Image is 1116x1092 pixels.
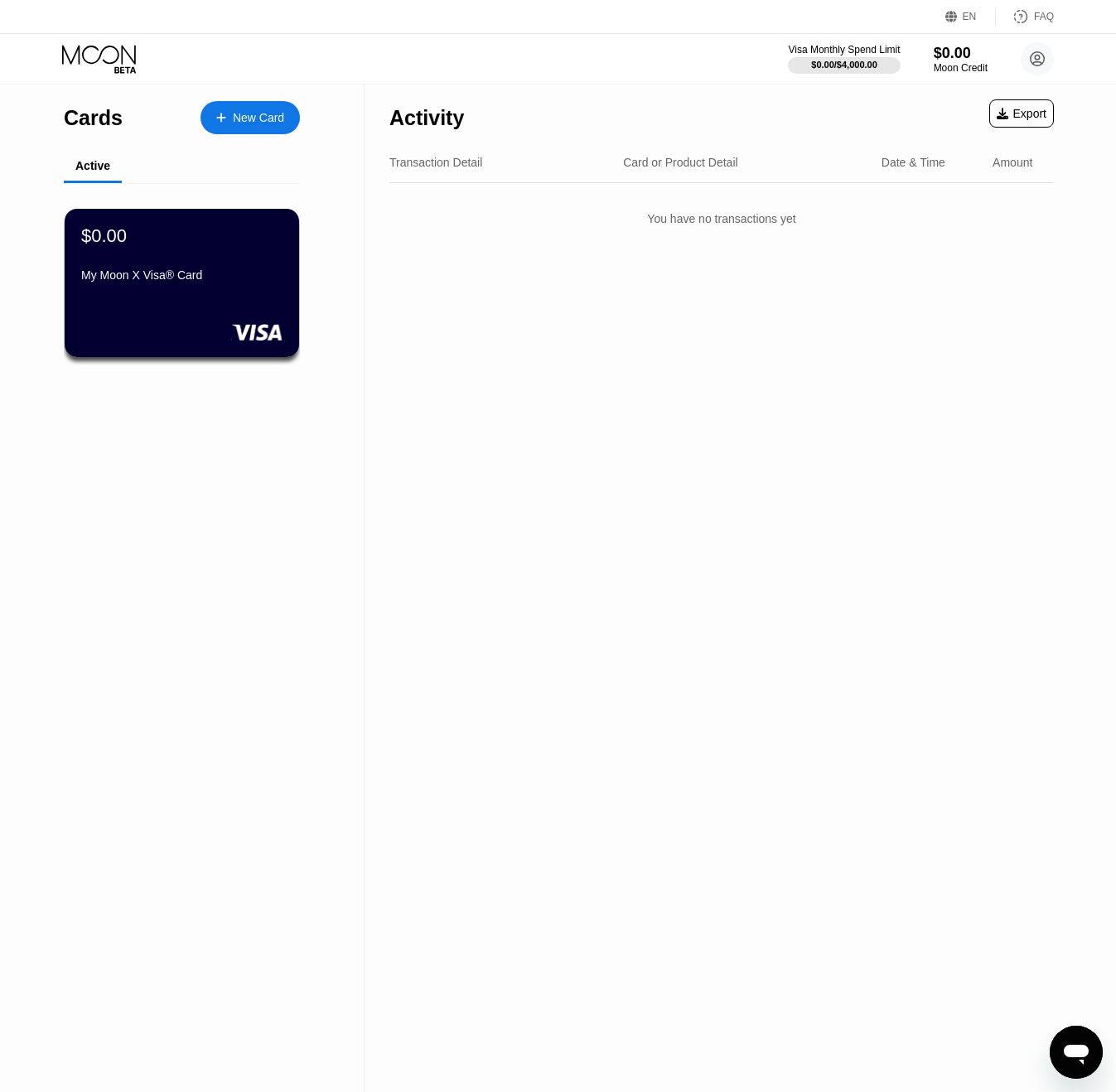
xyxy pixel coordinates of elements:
div: $0.00 [934,45,988,62]
div: Visa Monthly Spend Limit$0.00/$4,000.00 [788,44,900,74]
div: Visa Monthly Spend Limit [788,44,900,56]
div: Active [75,159,110,172]
div: Export [989,99,1054,128]
div: Date & Time [882,156,945,169]
div: EN [945,8,996,25]
div: New Card [233,111,284,125]
div: Export [997,107,1046,120]
div: FAQ [1034,11,1054,22]
div: $0.00 [81,225,127,247]
div: You have no transactions yet [389,196,1054,242]
div: $0.00 / $4,000.00 [811,60,877,70]
div: Cards [64,106,123,130]
div: EN [963,11,977,22]
div: Transaction Detail [389,156,482,169]
div: Activity [389,106,464,130]
div: $0.00My Moon X Visa® Card [65,209,299,357]
div: Card or Product Detail [623,156,738,169]
div: Moon Credit [934,62,988,74]
div: Amount [993,156,1032,169]
div: New Card [200,101,300,134]
div: My Moon X Visa® Card [81,268,283,282]
div: $0.00Moon Credit [934,45,988,74]
iframe: Button to launch messaging window [1050,1026,1103,1079]
div: FAQ [996,8,1054,25]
